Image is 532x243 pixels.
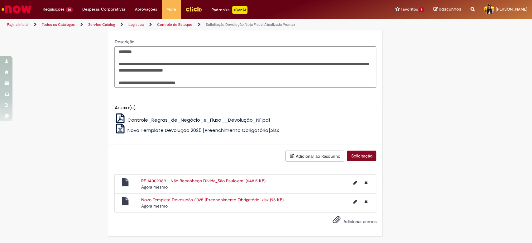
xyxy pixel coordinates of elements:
span: Aprovações [135,6,157,12]
span: Novo Template Devolução 2025 [Preenchimento Obrigatório].xlsx [127,127,279,133]
time: 29/08/2025 09:23:03 [141,203,168,209]
a: Novo Template Devolução 2025 [Preenchimento Obrigatório].xlsx [114,127,279,133]
button: Excluir RE 14002389 - Não Reconheço Divida_São Paulo.eml [360,178,371,188]
a: Novo Template Devolução 2025 [Preenchimento Obrigatório].xlsx (96 KB) [141,197,284,203]
span: Agora mesmo [141,184,168,190]
button: Editar nome de arquivo Novo Template Devolução 2025 [Preenchimento Obrigatório].xlsx [349,197,361,207]
span: [PERSON_NAME] [496,7,527,12]
span: More [166,6,176,12]
span: Requisições [43,6,65,12]
p: +GenAi [232,6,247,14]
textarea: Descrição [114,46,376,88]
div: Padroniza [212,6,247,14]
span: Despesas Corporativas [82,6,126,12]
button: Excluir Novo Template Devolução 2025 [Preenchimento Obrigatório].xlsx [360,197,371,207]
a: Controle de Estoque [157,22,192,27]
img: ServiceNow [1,3,33,16]
button: Adicionar anexos [331,214,342,228]
button: Editar nome de arquivo RE 14002389 - Não Reconheço Divida_São Paulo.eml [349,178,361,188]
a: Rascunhos [434,7,461,12]
a: Página inicial [7,22,28,27]
a: Solicitação Devolução Nota Fiscal Atualizada Promax [206,22,295,27]
span: Controle_Regras_de_Negócio_e_Fluxo__Devolução_NF.pdf [127,117,271,123]
a: RE 14002389 - Não Reconheço Divida_São Paulo.eml (648.5 KB) [141,178,266,184]
a: Logistica [128,22,144,27]
a: Todos os Catálogos [42,22,75,27]
span: Agora mesmo [141,203,168,209]
span: Adicionar anexos [343,219,376,224]
span: Descrição [114,39,135,44]
time: 29/08/2025 09:23:22 [141,184,168,190]
button: Adicionar ao Rascunho [285,151,344,161]
span: Favoritos [400,6,418,12]
a: Controle_Regras_de_Negócio_e_Fluxo__Devolução_NF.pdf [114,117,271,123]
a: Service Catalog [88,22,115,27]
span: Rascunhos [439,6,461,12]
ul: Trilhas de página [5,19,350,30]
span: 20 [66,7,73,12]
img: click_logo_yellow_360x200.png [185,4,202,14]
h5: Anexo(s) [114,105,376,110]
span: 7 [419,7,424,12]
button: Solicitação [347,151,376,161]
